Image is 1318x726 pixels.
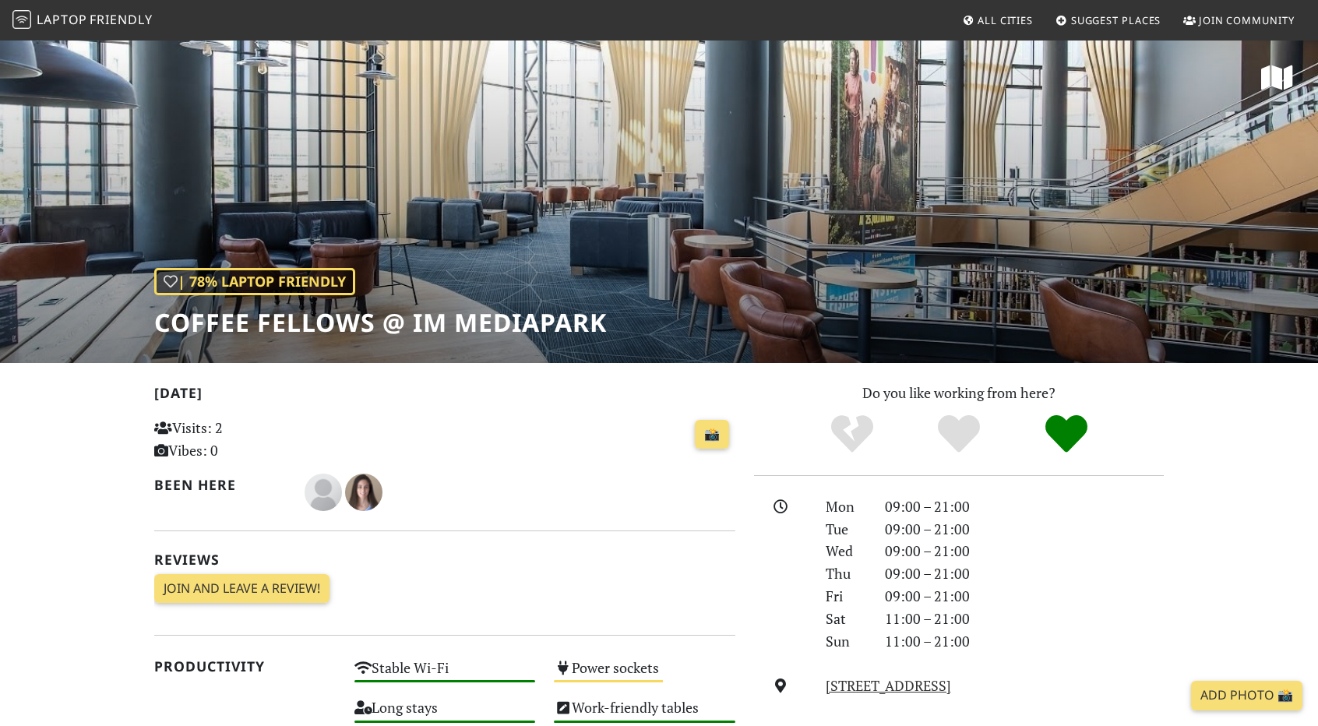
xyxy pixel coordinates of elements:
a: Suggest Places [1049,6,1168,34]
div: Stable Wi-Fi [345,655,545,695]
span: Friendly [90,11,152,28]
div: 09:00 – 21:00 [876,540,1173,562]
div: 11:00 – 21:00 [876,608,1173,630]
span: Laptop [37,11,87,28]
p: Do you like working from here? [754,382,1164,404]
div: Definitely! [1013,413,1120,456]
a: Join Community [1177,6,1301,34]
p: Visits: 2 Vibes: 0 [154,417,336,462]
a: 📸 [695,420,729,449]
div: | 78% Laptop Friendly [154,268,355,295]
div: Thu [816,562,876,585]
img: blank-535327c66bd565773addf3077783bbfce4b00ec00e9fd257753287c682c7fa38.png [305,474,342,511]
div: 09:00 – 21:00 [876,518,1173,541]
div: 09:00 – 21:00 [876,562,1173,585]
div: Sun [816,630,876,653]
a: Join and leave a review! [154,574,329,604]
div: Power sockets [544,655,745,695]
img: LaptopFriendly [12,10,31,29]
a: All Cities [956,6,1039,34]
h1: Coffee Fellows @ Im Mediapark [154,308,607,337]
div: 09:00 – 21:00 [876,585,1173,608]
a: [STREET_ADDRESS] [826,676,951,695]
img: 4485-karime.jpg [345,474,382,511]
h2: Reviews [154,552,735,568]
div: 09:00 – 21:00 [876,495,1173,518]
span: Niklas [305,481,345,500]
div: Mon [816,495,876,518]
div: 11:00 – 21:00 [876,630,1173,653]
div: Sat [816,608,876,630]
span: karime Villanueva [345,481,382,500]
div: Tue [816,518,876,541]
h2: [DATE] [154,385,735,407]
div: Yes [905,413,1013,456]
span: Join Community [1199,13,1295,27]
div: No [798,413,906,456]
span: All Cities [978,13,1033,27]
h2: Productivity [154,658,336,675]
a: Add Photo 📸 [1191,681,1302,710]
div: Fri [816,585,876,608]
h2: Been here [154,477,286,493]
span: Suggest Places [1071,13,1161,27]
a: LaptopFriendly LaptopFriendly [12,7,153,34]
div: Wed [816,540,876,562]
